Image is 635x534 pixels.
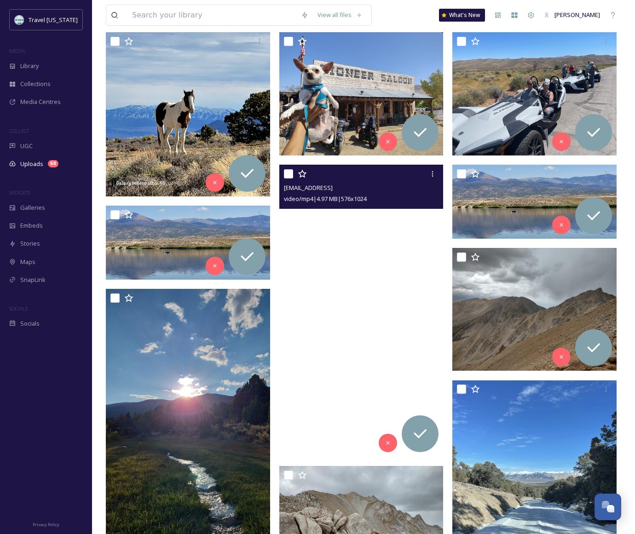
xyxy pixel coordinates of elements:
[554,11,600,19] span: [PERSON_NAME]
[48,160,58,167] div: 68
[20,203,45,212] span: Galleries
[595,494,621,520] button: Open Chat
[452,165,617,239] img: ext_1759538785.490267_mattgregg286@yahoo.com-20250830_113508.jpg
[452,32,617,155] img: ext_1759615686.372775_pearlygerl@yahoo.com-IMG_5840.JPG
[20,80,51,88] span: Collections
[20,142,33,150] span: UGC
[284,195,367,203] span: video/mp4 | 4.97 MB | 576 x 1024
[106,32,270,196] img: ext_1759773146.713606_rapitz4014.ra@gmail.com-20240217_095759.heic
[33,522,59,528] span: Privacy Policy
[439,9,485,22] a: What's New
[20,276,46,284] span: SnapLink
[20,98,61,106] span: Media Centres
[20,221,43,230] span: Embeds
[29,16,78,24] span: Travel [US_STATE]
[20,239,40,248] span: Stories
[106,206,270,280] img: ext_1759586403.898057_mattgregg286@yahoo.com-20250830_113508.jpg
[279,32,444,155] img: ext_1759634685.004396_elainekaylie@yahoo.com-IMG_20250830_104509653.jpg
[539,6,605,24] a: [PERSON_NAME]
[452,248,617,371] img: ext_1759427394.688621_washoeoreo@gmail.com-IMG_20220816_125954711_HDR.jpg
[20,160,43,168] span: Uploads
[127,5,296,25] input: Search your library
[313,6,367,24] a: View all files
[284,184,333,192] span: [EMAIL_ADDRESS]
[9,47,25,54] span: MEDIA
[15,15,24,24] img: download.jpeg
[20,258,35,266] span: Maps
[9,127,29,134] span: COLLECT
[9,305,28,312] span: SOCIALS
[9,189,30,196] span: WIDGETS
[20,62,39,70] span: Library
[279,165,444,457] video: ext_1759570822.192806_A.Bludworthrealestate@gmail.com-v12044gd0000d3g2qn7og65l3icpjuu0.mp4
[20,319,40,328] span: Socials
[33,518,59,529] a: Privacy Policy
